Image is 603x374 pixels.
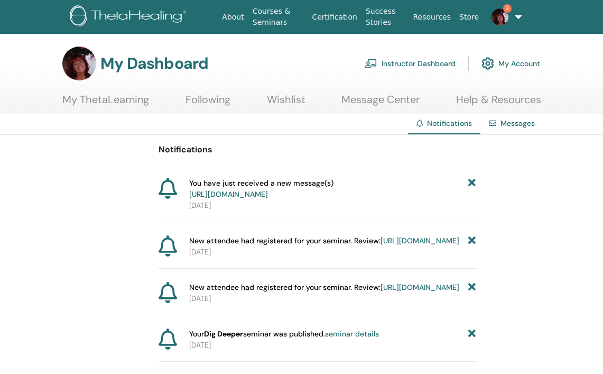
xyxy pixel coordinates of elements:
[381,236,459,245] a: [URL][DOMAIN_NAME]
[409,7,456,27] a: Resources
[70,5,190,29] img: logo.png
[456,93,541,114] a: Help & Resources
[62,47,96,80] img: default.jpg
[427,118,472,128] span: Notifications
[341,93,420,114] a: Message Center
[325,329,379,339] a: seminar details
[481,52,540,75] a: My Account
[361,2,409,32] a: Success Stories
[365,59,377,68] img: chalkboard-teacher.svg
[189,200,476,211] p: [DATE]
[100,54,208,73] h3: My Dashboard
[189,293,476,304] p: [DATE]
[267,93,305,114] a: Wishlist
[189,189,268,199] a: [URL][DOMAIN_NAME]
[185,93,230,114] a: Following
[503,4,512,13] span: 2
[159,143,476,156] p: Notifications
[204,329,243,339] strong: Dig Deeper
[62,93,149,114] a: My ThetaLearning
[218,7,248,27] a: About
[500,118,535,128] a: Messages
[189,247,476,258] p: [DATE]
[481,54,494,72] img: cog.svg
[189,340,476,351] p: [DATE]
[189,329,379,340] span: Your seminar was published.
[455,7,483,27] a: Store
[381,282,459,292] a: [URL][DOMAIN_NAME]
[365,52,456,75] a: Instructor Dashboard
[248,2,308,32] a: Courses & Seminars
[491,8,508,25] img: default.jpg
[189,282,459,293] span: New attendee had registered for your seminar. Review:
[189,178,333,200] span: You have just received a new message(s)
[308,7,361,27] a: Certification
[189,235,459,247] span: New attendee had registered for your seminar. Review:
